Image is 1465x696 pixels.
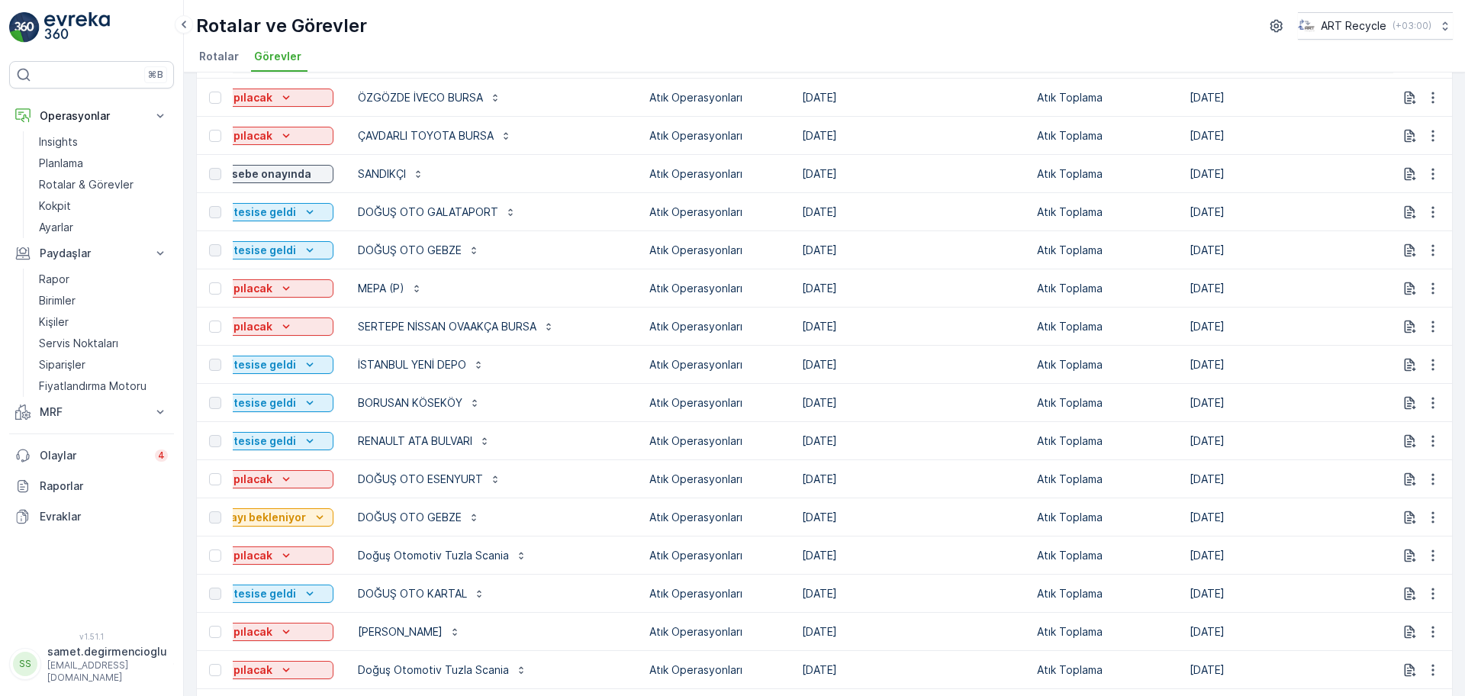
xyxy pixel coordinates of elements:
[358,433,472,449] p: RENAULT ATA BULVARI
[209,473,221,485] div: Toggle Row Selected
[349,276,432,301] button: MEPA (P)
[794,575,1029,613] td: [DATE]
[358,510,462,525] p: DOĞUŞ OTO GEBZE
[39,314,69,330] p: Kişiler
[358,319,536,334] p: SERTEPE NİSSAN OVAAKÇA BURSA
[1037,472,1174,487] p: Atık Toplama
[1182,79,1417,117] td: [DATE]
[179,394,333,412] button: Atıklar tesise geldi
[1182,651,1417,689] td: [DATE]
[9,440,174,471] a: Olaylar4
[158,449,165,462] p: 4
[1182,536,1417,575] td: [DATE]
[358,624,443,640] p: [PERSON_NAME]
[349,658,536,682] button: Doğuş Otomotiv Tuzla Scania
[209,435,221,447] div: Toggle Row Selected
[209,282,221,295] div: Toggle Row Selected
[794,384,1029,422] td: [DATE]
[794,308,1029,346] td: [DATE]
[794,536,1029,575] td: [DATE]
[1298,18,1315,34] img: image_23.png
[39,156,83,171] p: Planlama
[649,205,787,220] p: Atık Operasyonları
[794,79,1029,117] td: [DATE]
[220,90,272,105] p: Yapılacak
[358,586,467,601] p: DOĞUŞ OTO KARTAL
[9,471,174,501] a: Raporlar
[1037,205,1174,220] p: Atık Toplama
[179,585,333,603] button: Atıklar tesise geldi
[209,92,221,104] div: Toggle Row Selected
[1182,308,1417,346] td: [DATE]
[1321,18,1386,34] p: ART Recycle
[195,395,296,411] p: Atıklar tesise geldi
[209,321,221,333] div: Toggle Row Selected
[33,354,174,375] a: Siparişler
[209,588,221,600] div: Toggle Row Selected
[349,467,510,491] button: DOĞUŞ OTO ESENYURT
[209,244,221,256] div: Toggle Row Selected
[349,505,489,530] button: DOĞUŞ OTO GEBZE
[179,356,333,374] button: Atıklar tesise geldi
[349,200,526,224] button: DOĞUŞ OTO GALATAPORT
[39,293,76,308] p: Birimler
[33,217,174,238] a: Ayarlar
[649,395,787,411] p: Atık Operasyonları
[220,472,272,487] p: Yapılacak
[33,375,174,397] a: Fiyatlandırma Motoru
[33,333,174,354] a: Servis Noktaları
[349,582,494,606] button: DOĞUŞ OTO KARTAL
[199,49,239,64] span: Rotalar
[220,624,272,640] p: Yapılacak
[358,548,509,563] p: Doğuş Otomotiv Tuzla Scania
[40,246,143,261] p: Paydaşlar
[185,510,306,525] p: Tesis onayı bekleniyor
[179,127,333,145] button: Yapılacak
[349,429,500,453] button: RENAULT ATA BULVARI
[358,472,483,487] p: DOĞUŞ OTO ESENYURT
[649,166,787,182] p: Atık Operasyonları
[794,498,1029,536] td: [DATE]
[358,281,404,296] p: MEPA (P)
[39,177,134,192] p: Rotalar & Görevler
[44,12,110,43] img: logo_light-DOdMpM7g.png
[794,117,1029,155] td: [DATE]
[179,279,333,298] button: Yapılacak
[209,549,221,562] div: Toggle Row Selected
[209,664,221,676] div: Toggle Row Selected
[794,651,1029,689] td: [DATE]
[254,49,301,64] span: Görevler
[1182,346,1417,384] td: [DATE]
[349,620,470,644] button: [PERSON_NAME]
[40,108,143,124] p: Operasyonlar
[39,357,85,372] p: Siparişler
[349,391,490,415] button: BORUSAN KÖSEKÖY
[9,238,174,269] button: Paydaşlar
[649,281,787,296] p: Atık Operasyonları
[209,206,221,218] div: Toggle Row Selected
[1182,422,1417,460] td: [DATE]
[33,311,174,333] a: Kişiler
[649,510,787,525] p: Atık Operasyonları
[794,269,1029,308] td: [DATE]
[195,586,296,601] p: Atıklar tesise geldi
[220,128,272,143] p: Yapılacak
[179,241,333,259] button: Atıklar tesise geldi
[179,661,333,679] button: Yapılacak
[349,162,433,186] button: SANDIKÇI
[1182,269,1417,308] td: [DATE]
[358,243,462,258] p: DOĞUŞ OTO GEBZE
[13,652,37,676] div: SS
[9,397,174,427] button: MRF
[1037,624,1174,640] p: Atık Toplama
[358,205,498,220] p: DOĞUŞ OTO GALATAPORT
[33,153,174,174] a: Planlama
[209,626,221,638] div: Toggle Row Selected
[649,357,787,372] p: Atık Operasyonları
[179,432,333,450] button: Atıklar tesise geldi
[40,448,146,463] p: Olaylar
[358,357,466,372] p: İSTANBUL YENİ DEPO
[220,319,272,334] p: Yapılacak
[179,317,333,336] button: Yapılacak
[358,128,494,143] p: ÇAVDARLI TOYOTA BURSA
